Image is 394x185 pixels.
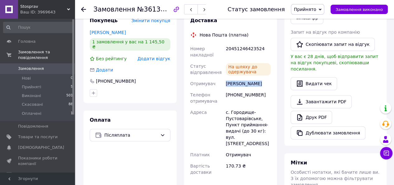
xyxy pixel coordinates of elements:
span: Замовлення та повідомлення [18,49,75,61]
div: [PERSON_NAME] [225,78,272,89]
span: Повідомлення [18,124,48,129]
a: [PERSON_NAME] [90,30,126,35]
div: Повернутися назад [81,6,86,12]
span: Оплачені [22,111,41,116]
span: Головна [18,39,36,44]
span: 501 [66,93,73,99]
span: Замовлення [93,6,135,13]
button: Скопіювати запит на відгук [291,38,375,51]
span: Stosprav [20,4,67,9]
span: 88 [69,102,73,107]
span: Замовлення виконано [335,7,383,12]
button: Чат з покупцем [380,147,392,159]
span: Адреса [190,110,207,115]
span: Виконані [22,93,41,99]
div: 170.73 ₴ [225,160,272,178]
span: Прийняті [22,84,41,90]
span: 1 [71,111,73,116]
span: 5 [71,84,73,90]
span: Отримувач [190,81,216,86]
span: Змінити покупця [131,18,170,23]
span: 0 [71,75,73,81]
span: Замовлення [18,66,44,71]
span: Без рейтингу [96,56,127,61]
span: Післяплата [104,132,158,139]
span: Нові [22,75,31,81]
span: №361345437 [137,5,181,13]
span: Скасовані [22,102,43,107]
button: Замовлення виконано [330,5,388,14]
span: Покупець [90,17,118,23]
a: Друк PDF [291,111,332,124]
div: Отримувач [225,149,272,160]
span: [DEMOGRAPHIC_DATA] [18,145,64,150]
span: Вартість доставки [190,163,211,175]
a: Завантажити PDF [291,95,352,108]
span: Платник [190,152,210,157]
div: 1 замовлення у вас на 1 145,50 ₴ [90,38,170,51]
span: Номер накладної [190,46,214,57]
span: У вас є 28 днів, щоб відправити запит на відгук покупцеві, скопіювавши посилання. [291,54,378,71]
span: Показники роботи компанії [18,155,58,167]
button: Видати чек [291,77,337,90]
div: с. Городище-Пустоварівське, Пункт приймання-видачі (до 30 кг): вул. [STREET_ADDRESS] [225,107,272,149]
div: 20451246423524 [225,43,272,61]
span: Товари та послуги [18,134,58,140]
span: Телефон отримувача [190,92,217,104]
span: Прийнято [294,7,316,12]
div: На шляху до одержувача [226,63,271,75]
div: Нова Пошта (платна) [198,32,250,38]
span: Мітки [291,160,307,166]
span: Статус відправлення [190,64,222,75]
span: Доставка [190,17,217,23]
div: [PHONE_NUMBER] [225,89,272,107]
span: Додати відгук [137,56,170,61]
button: Дублювати замовлення [291,126,365,139]
div: Ваш ID: 3969643 [20,9,75,15]
span: Оплата [90,117,111,123]
div: [PHONE_NUMBER] [95,78,136,84]
div: Статус замовлення [228,6,285,12]
span: Відгуки [18,172,34,178]
input: Пошук [3,22,74,33]
span: Додати [96,67,113,72]
span: Запит на відгук про компанію [291,30,360,35]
